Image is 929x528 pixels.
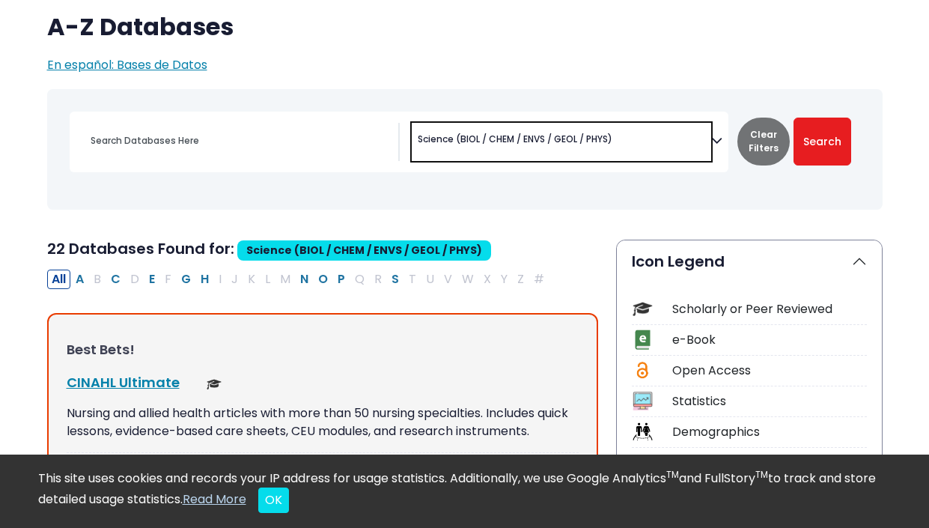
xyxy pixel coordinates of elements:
[633,452,653,473] img: Icon Audio & Video
[633,422,653,442] img: Icon Demographics
[47,270,70,289] button: All
[633,299,653,319] img: Icon Scholarly or Peer Reviewed
[196,270,213,289] button: Filter Results H
[737,118,790,166] button: Clear Filters
[296,270,313,289] button: Filter Results N
[177,270,195,289] button: Filter Results G
[387,270,403,289] button: Filter Results S
[237,240,491,261] span: Science (BIOL / CHEM / ENVS / GEOL / PHYS)
[67,342,579,358] h3: Best Bets!
[144,270,159,289] button: Filter Results E
[47,238,234,259] span: 22 Databases Found for:
[106,270,125,289] button: Filter Results C
[755,468,768,481] sup: TM
[666,468,679,481] sup: TM
[794,118,851,166] button: Submit for Search Results
[418,133,612,146] span: Science (BIOL / CHEM / ENVS / GEOL / PHYS)
[183,491,246,508] a: Read More
[672,454,867,472] div: Audio & Video
[47,56,207,73] a: En español: Bases de Datos
[47,270,550,287] div: Alpha-list to filter by first letter of database name
[67,373,180,392] a: CINAHL Ultimate
[633,391,653,411] img: Icon Statistics
[672,423,867,441] div: Demographics
[672,331,867,349] div: e-Book
[71,270,88,289] button: Filter Results A
[672,300,867,318] div: Scholarly or Peer Reviewed
[47,89,883,210] nav: Search filters
[82,130,398,151] input: Search database by title or keyword
[633,330,653,350] img: Icon e-Book
[207,377,222,392] img: Scholarly or Peer Reviewed
[314,270,332,289] button: Filter Results O
[38,470,892,513] div: This site uses cookies and records your IP address for usage statistics. Additionally, we use Goo...
[67,404,579,440] p: Nursing and allied health articles with more than 50 nursing specialties. Includes quick lessons,...
[47,13,883,41] h1: A-Z Databases
[615,136,622,148] textarea: Search
[672,362,867,380] div: Open Access
[258,488,289,513] button: Close
[333,270,350,289] button: Filter Results P
[412,133,612,146] li: Science (BIOL / CHEM / ENVS / GEOL / PHYS)
[672,392,867,410] div: Statistics
[617,240,882,282] button: Icon Legend
[633,360,652,380] img: Icon Open Access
